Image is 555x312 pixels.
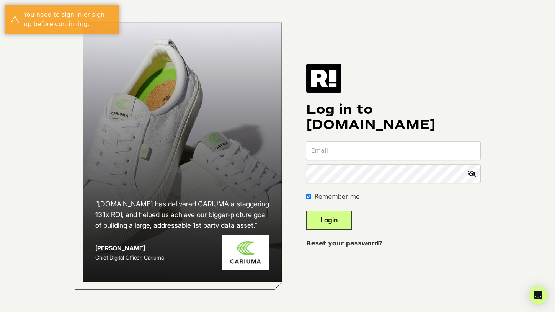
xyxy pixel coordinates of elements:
div: You need to sign in or sign up before continuing. [24,10,114,29]
h1: Log in to [DOMAIN_NAME] [306,102,480,132]
div: Open Intercom Messenger [529,286,547,304]
img: Cariuma [222,235,269,270]
span: Chief Digital Officer, Cariuma [95,254,164,261]
h2: “[DOMAIN_NAME] has delivered CARIUMA a staggering 13.1x ROI, and helped us achieve our bigger-pic... [95,199,270,231]
label: Remember me [314,192,359,201]
input: Email [306,142,480,160]
strong: [PERSON_NAME] [95,244,145,252]
a: Reset your password? [306,240,382,247]
button: Login [306,211,352,230]
img: Retention.com [306,64,341,92]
